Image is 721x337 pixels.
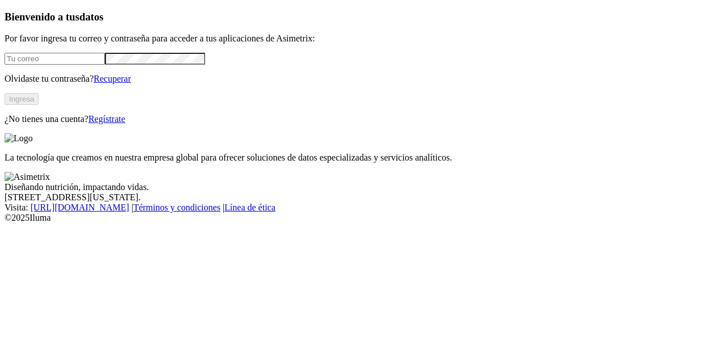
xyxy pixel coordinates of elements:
div: [STREET_ADDRESS][US_STATE]. [5,192,716,203]
a: Regístrate [88,114,125,124]
button: Ingresa [5,93,39,105]
input: Tu correo [5,53,105,65]
a: [URL][DOMAIN_NAME] [31,203,129,212]
a: Línea de ética [224,203,275,212]
h3: Bienvenido a tus [5,11,716,23]
div: © 2025 Iluma [5,213,716,223]
a: Términos y condiciones [133,203,220,212]
span: datos [79,11,104,23]
div: Visita : | | [5,203,716,213]
p: Olvidaste tu contraseña? [5,74,716,84]
p: Por favor ingresa tu correo y contraseña para acceder a tus aplicaciones de Asimetrix: [5,33,716,44]
a: Recuperar [94,74,131,83]
img: Logo [5,133,33,144]
img: Asimetrix [5,172,50,182]
div: Diseñando nutrición, impactando vidas. [5,182,716,192]
p: La tecnología que creamos en nuestra empresa global para ofrecer soluciones de datos especializad... [5,153,716,163]
p: ¿No tienes una cuenta? [5,114,716,124]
